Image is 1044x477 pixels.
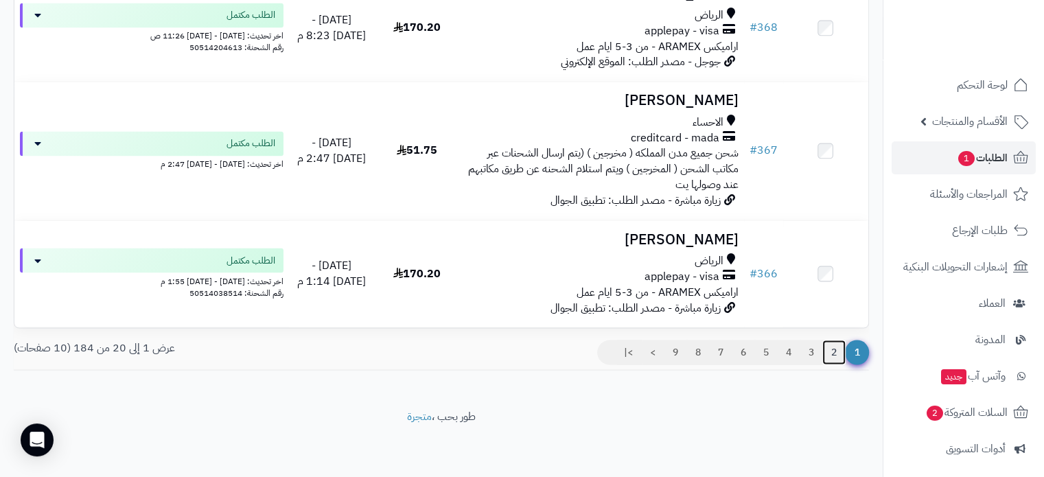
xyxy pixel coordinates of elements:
[927,406,944,421] span: 2
[750,142,757,159] span: #
[227,8,275,22] span: الطلب مكتمل
[957,75,1008,95] span: لوحة التحكم
[615,340,642,364] a: >|
[946,439,1006,458] span: أدوات التسويق
[892,178,1036,211] a: المراجعات والأسئلة
[941,369,966,384] span: جديد
[20,272,283,287] div: اخر تحديث: [DATE] - [DATE] 1:55 م
[892,214,1036,247] a: طلبات الإرجاع
[975,330,1006,349] span: المدونة
[932,112,1008,131] span: الأقسام والمنتجات
[754,340,778,364] a: 5
[892,141,1036,174] a: الطلبات1
[925,403,1008,422] span: السلات المتروكة
[750,265,757,281] span: #
[695,253,723,268] span: الرياض
[407,408,432,424] a: متجرة
[892,396,1036,429] a: السلات المتروكة2
[645,268,719,284] span: applepay - visa
[189,286,283,299] span: رقم الشحنة: 50514038514
[892,432,1036,465] a: أدوات التسويق
[465,231,738,247] h3: [PERSON_NAME]
[20,27,283,42] div: اخر تحديث: [DATE] - [DATE] 11:26 ص
[664,340,687,364] a: 9
[892,360,1036,393] a: وآتس آبجديد
[397,142,437,159] span: 51.75
[297,257,366,289] span: [DATE] - [DATE] 1:14 م
[693,115,723,130] span: الاحساء
[930,185,1008,204] span: المراجعات والأسئلة
[822,340,846,364] a: 2
[21,423,54,456] div: Open Intercom Messenger
[227,253,275,267] span: الطلب مكتمل
[227,137,275,150] span: الطلب مكتمل
[903,257,1008,277] span: إشعارات التحويلات البنكية
[577,38,739,55] span: اراميكس ARAMEX - من 3-5 ايام عمل
[750,19,757,36] span: #
[709,340,732,364] a: 7
[732,340,755,364] a: 6
[777,340,800,364] a: 4
[297,135,366,167] span: [DATE] - [DATE] 2:47 م
[951,29,1031,58] img: logo-2.png
[940,367,1006,386] span: وآتس آب
[393,265,441,281] span: 170.20
[892,323,1036,356] a: المدونة
[892,287,1036,320] a: العملاء
[845,340,869,364] span: 1
[645,23,719,39] span: applepay - visa
[952,221,1008,240] span: طلبات الإرجاع
[550,299,721,316] span: زيارة مباشرة - مصدر الطلب: تطبيق الجوال
[957,148,1008,167] span: الطلبات
[892,251,1036,283] a: إشعارات التحويلات البنكية
[393,19,441,36] span: 170.20
[577,283,739,300] span: اراميكس ARAMEX - من 3-5 ايام عمل
[631,130,719,146] span: creditcard - mada
[695,8,723,23] span: الرياض
[750,142,778,159] a: #367
[465,93,738,108] h3: [PERSON_NAME]
[750,265,778,281] a: #366
[20,156,283,170] div: اخر تحديث: [DATE] - [DATE] 2:47 م
[800,340,823,364] a: 3
[468,145,739,193] span: شحن جميع مدن المملكه ( مخرجين ) (يتم ارسال الشحنات عبر مكاتب الشحن ( المخرجين ) ويتم استلام الشحن...
[641,340,664,364] a: >
[189,41,283,54] span: رقم الشحنة: 50514204613
[686,340,710,364] a: 8
[892,69,1036,102] a: لوحة التحكم
[750,19,778,36] a: #368
[561,54,721,70] span: جوجل - مصدر الطلب: الموقع الإلكتروني
[297,12,366,44] span: [DATE] - [DATE] 8:23 م
[958,151,975,167] span: 1
[3,340,441,356] div: عرض 1 إلى 20 من 184 (10 صفحات)
[979,294,1006,313] span: العملاء
[550,192,721,209] span: زيارة مباشرة - مصدر الطلب: تطبيق الجوال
